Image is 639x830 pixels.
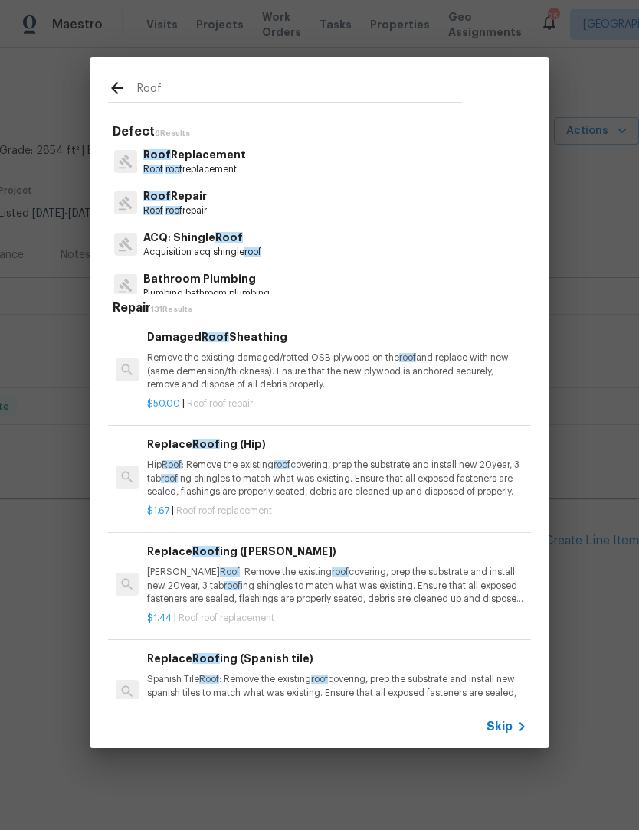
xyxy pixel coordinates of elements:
span: Roof [199,675,219,684]
h6: Replace ing (Hip) [147,436,527,453]
h6: Damaged Sheathing [147,328,527,345]
span: Roof [143,191,171,201]
span: Roof [202,332,229,342]
span: Skip [487,719,513,734]
p: Acquisition acq shingle [143,246,261,259]
p: Plumbing bathroom plumbing [143,287,270,300]
span: roof [332,567,349,577]
span: roof [311,675,328,684]
span: Roof roof repair [187,399,253,408]
span: 131 Results [151,306,192,313]
span: Roof [215,232,243,243]
span: 6 Results [155,129,190,137]
span: Roof [192,546,220,557]
h5: Repair [113,300,531,316]
p: | [147,397,527,410]
span: roof [165,165,182,174]
span: roof [274,460,290,469]
span: Roof [143,149,171,160]
h5: Defect [113,124,531,140]
p: Remove the existing damaged/rotted OSB plywood on the and replace with new (same demension/thickn... [147,351,527,390]
span: Roof [220,567,240,577]
span: Roof [143,165,163,174]
span: $50.00 [147,399,180,408]
span: Roof [192,653,220,664]
p: Bathroom Plumbing [143,271,270,287]
span: roof [161,474,178,483]
p: ACQ: Shingle [143,230,261,246]
p: | [147,612,527,625]
p: Repair [143,188,207,204]
span: $1.44 [147,613,172,622]
span: Roof roof replacement [179,613,274,622]
span: roof [399,353,416,362]
h6: Replace ing ([PERSON_NAME]) [147,543,527,560]
span: Roof [143,206,163,215]
p: Spanish Tile : Remove the existing covering, prep the substrate and install new spanish tiles to ... [147,673,527,712]
span: roof [165,206,182,215]
input: Search issues or repairs [137,79,462,102]
span: Roof [192,439,220,449]
h6: Replace ing (Spanish tile) [147,650,527,667]
span: roof [244,247,261,257]
p: Replacement [143,147,246,163]
p: [PERSON_NAME] : Remove the existing covering, prep the substrate and install new 20year, 3 tab in... [147,566,527,605]
p: repair [143,204,207,217]
p: Hip : Remove the existing covering, prep the substrate and install new 20year, 3 tab ing shingles... [147,459,527,498]
span: roof [224,581,241,590]
span: $1.67 [147,506,169,515]
p: | [147,505,527,518]
span: Roof [162,460,182,469]
p: replacement [143,163,246,176]
span: Roof roof replacement [176,506,272,515]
